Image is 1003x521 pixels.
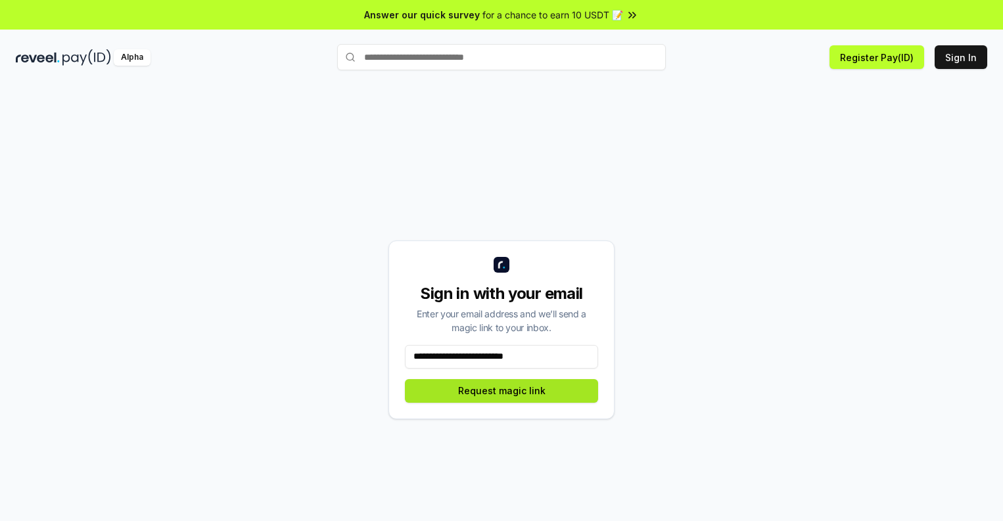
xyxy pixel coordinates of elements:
button: Request magic link [405,379,598,403]
span: Answer our quick survey [364,8,480,22]
img: logo_small [494,257,509,273]
div: Sign in with your email [405,283,598,304]
span: for a chance to earn 10 USDT 📝 [482,8,623,22]
div: Alpha [114,49,151,66]
button: Sign In [935,45,987,69]
img: reveel_dark [16,49,60,66]
div: Enter your email address and we’ll send a magic link to your inbox. [405,307,598,334]
img: pay_id [62,49,111,66]
button: Register Pay(ID) [829,45,924,69]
